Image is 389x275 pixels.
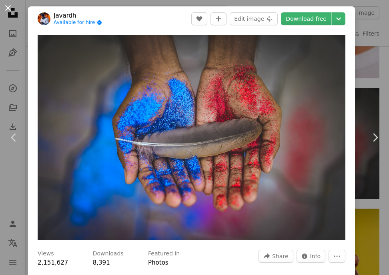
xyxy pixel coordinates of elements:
[191,12,207,25] button: Like
[230,12,278,25] button: Edit image
[148,250,180,258] h3: Featured in
[148,259,168,266] a: Photos
[332,12,345,25] button: Choose download size
[281,12,331,25] a: Download free
[54,20,102,26] a: Available for hire
[211,12,227,25] button: Add to Collection
[54,12,102,20] a: Javardh
[259,250,293,263] button: Share this image
[38,35,345,240] button: Zoom in on this image
[272,250,288,262] span: Share
[361,99,389,176] a: Next
[38,35,345,240] img: top view photography of brown feather on blue and red painted hands
[329,250,345,263] button: More Actions
[310,250,321,262] span: Info
[93,250,124,258] h3: Downloads
[38,250,54,258] h3: Views
[93,259,110,266] span: 8,391
[297,250,326,263] button: Stats about this image
[38,259,68,266] span: 2,151,627
[38,12,50,25] img: Go to Javardh's profile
